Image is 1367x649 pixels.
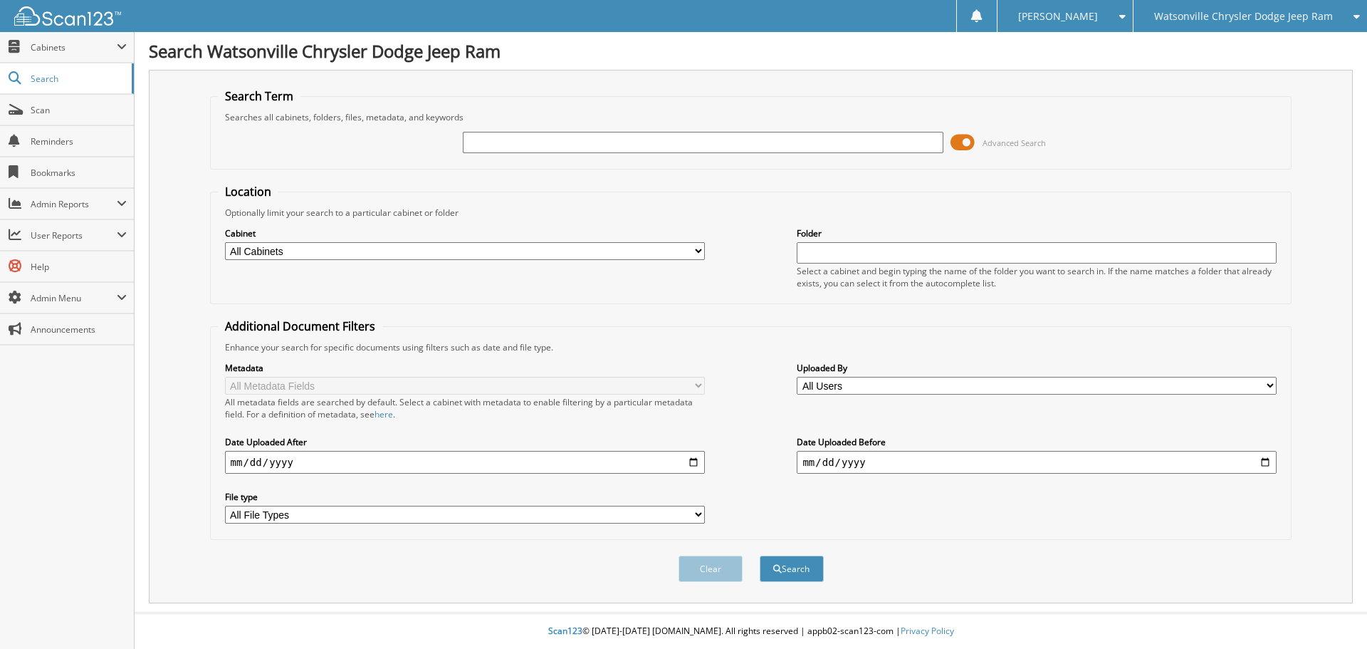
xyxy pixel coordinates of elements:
[225,396,705,420] div: All metadata fields are searched by default. Select a cabinet with metadata to enable filtering b...
[225,436,705,448] label: Date Uploaded After
[31,135,127,147] span: Reminders
[31,41,117,53] span: Cabinets
[218,341,1284,353] div: Enhance your search for specific documents using filters such as date and file type.
[218,318,382,334] legend: Additional Document Filters
[31,73,125,85] span: Search
[149,39,1353,63] h1: Search Watsonville Chrysler Dodge Jeep Ram
[797,451,1277,474] input: end
[225,362,705,374] label: Metadata
[1154,12,1333,21] span: Watsonville Chrysler Dodge Jeep Ram
[31,104,127,116] span: Scan
[31,229,117,242] span: User Reports
[135,614,1367,649] div: © [DATE]-[DATE] [DOMAIN_NAME]. All rights reserved | appb02-scan123-com |
[797,362,1277,374] label: Uploaded By
[218,207,1284,219] div: Optionally limit your search to a particular cabinet or folder
[548,625,582,637] span: Scan123
[31,261,127,273] span: Help
[218,111,1284,123] div: Searches all cabinets, folders, files, metadata, and keywords
[983,137,1046,148] span: Advanced Search
[225,491,705,503] label: File type
[31,198,117,210] span: Admin Reports
[14,6,121,26] img: scan123-logo-white.svg
[797,436,1277,448] label: Date Uploaded Before
[375,408,393,420] a: here
[225,451,705,474] input: start
[679,556,743,582] button: Clear
[797,265,1277,289] div: Select a cabinet and begin typing the name of the folder you want to search in. If the name match...
[218,184,278,199] legend: Location
[31,292,117,304] span: Admin Menu
[225,227,705,239] label: Cabinet
[1018,12,1098,21] span: [PERSON_NAME]
[760,556,824,582] button: Search
[797,227,1277,239] label: Folder
[31,167,127,179] span: Bookmarks
[218,88,300,104] legend: Search Term
[901,625,954,637] a: Privacy Policy
[31,323,127,336] span: Announcements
